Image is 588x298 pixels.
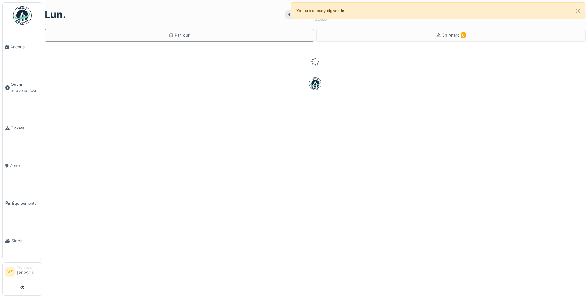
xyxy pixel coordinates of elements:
a: Stock [3,222,42,260]
a: Tickets [3,109,42,147]
a: VZ Technicien[PERSON_NAME] [5,265,39,280]
div: 2025 [314,15,327,23]
span: Zones [10,163,39,169]
span: Tickets [11,125,39,131]
img: badge-BVDL4wpA.svg [309,77,321,90]
span: Agenda [10,44,39,50]
span: Ouvrir nouveau ticket [11,81,39,93]
a: Zones [3,147,42,184]
a: Ouvrir nouveau ticket [3,66,42,109]
span: Stock [11,238,39,244]
a: Agenda [3,28,42,66]
div: Technicien [17,265,39,270]
img: Badge_color-CXgf-gQk.svg [13,6,32,25]
h1: lun. [45,9,66,20]
button: Close [571,3,585,19]
div: You are already signed in. [291,2,585,19]
span: 6 [461,32,466,38]
li: [PERSON_NAME] [17,265,39,278]
div: Par jour [169,32,190,38]
li: VZ [5,267,15,277]
span: En retard [442,33,466,37]
span: Équipements [12,200,39,206]
a: Équipements [3,185,42,222]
